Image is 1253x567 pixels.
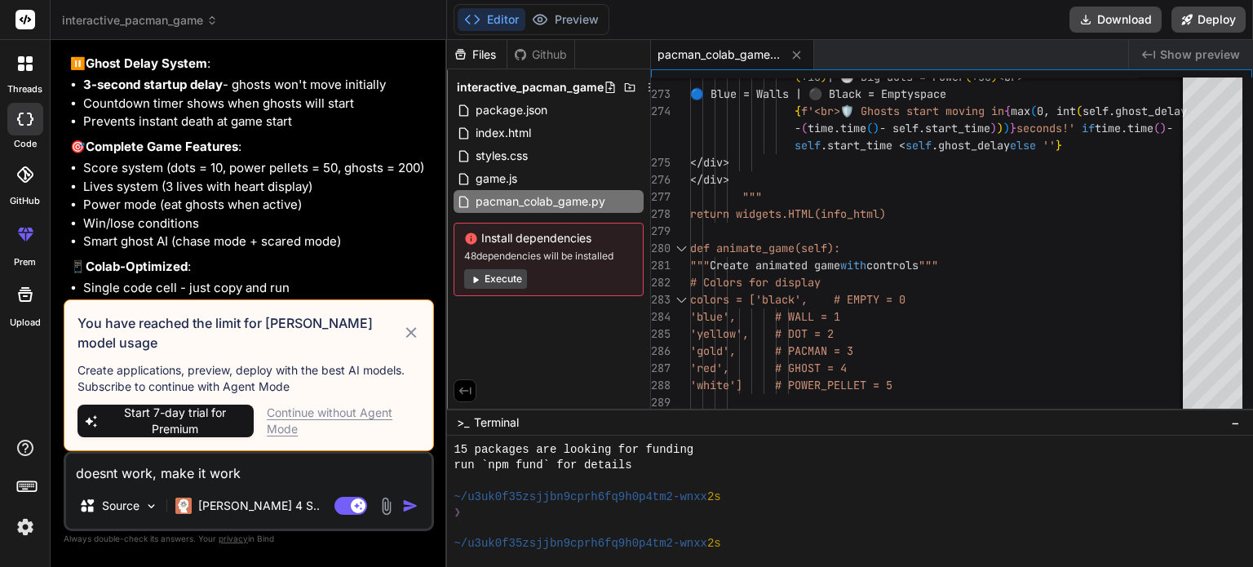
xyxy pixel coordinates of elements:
label: Upload [10,316,41,330]
div: 273 [651,86,669,103]
span: { [795,104,801,118]
p: Always double-check its answers. Your in Bind [64,531,434,547]
span: Create animated game [710,258,840,272]
span: colors = ['black', # EMPTY = 0 [690,292,905,307]
span: self [795,138,821,153]
span: ) [1160,121,1167,135]
span: 15 packages are looking for funding [454,442,693,458]
span: ❯ [454,505,462,520]
button: Execute [464,269,527,289]
li: Power mode (eat ghosts when active) [83,196,431,215]
span: controls [866,258,919,272]
span: ( [866,121,873,135]
span: ) [990,121,997,135]
span: self [905,138,932,153]
strong: Ghost Delay System [86,55,207,71]
span: 'gold', # PACMAN = 3 [690,343,853,358]
p: 📱 : [70,258,431,277]
span: max [1011,104,1030,118]
span: else [1010,138,1036,153]
li: Widget-based controls (no keyboard needed) [83,298,431,317]
span: 'yellow', # DOT = 2 [690,326,834,341]
button: Preview [525,8,605,31]
span: """ [690,258,710,272]
span: self.ghost_delay [1083,104,1187,118]
span: game.js [474,169,519,188]
span: def animate_game(self): [690,241,840,255]
div: Files [447,47,507,63]
span: 'white'] # POWER_PELLET = 5 [690,378,892,392]
div: 281 [651,257,669,274]
span: package.json [474,100,549,120]
span: ) [873,121,879,135]
li: Smart ghost AI (chase mode + scared mode) [83,233,431,251]
div: 285 [651,326,669,343]
span: interactive_pacman_game [62,12,218,29]
div: 287 [651,360,669,377]
span: Install dependencies [464,230,633,246]
div: Click to collapse the range. [671,240,692,257]
span: 48 dependencies will be installed [464,250,633,263]
strong: Complete Game Features [86,139,238,154]
span: """ [919,258,938,272]
span: if [1082,121,1095,135]
span: .ghost_delay [932,138,1010,153]
button: Deploy [1171,7,1246,33]
button: Start 7-day trial for Premium [77,405,254,437]
span: """ [742,189,762,204]
div: 277 [651,188,669,206]
button: − [1228,410,1243,436]
span: # Colors for display [690,275,821,290]
span: privacy [219,534,248,543]
img: settings [11,513,39,541]
p: Source [102,498,139,514]
img: attachment [377,497,396,516]
label: GitHub [10,194,40,208]
div: Click to collapse the range. [671,291,692,308]
span: time.time [1095,121,1153,135]
div: 288 [651,377,669,394]
span: Start 7-day trial for Premium [103,405,247,437]
span: ~/u3uk0f35zsjjbn9cprh6fq9h0p4tm2-wnxx [454,536,707,551]
div: Github [507,47,574,63]
li: - ghosts won't move initially [83,76,431,95]
div: 286 [651,343,669,360]
span: } [1010,121,1016,135]
div: 274 [651,103,669,120]
span: ~/u3uk0f35zsjjbn9cprh6fq9h0p4tm2-wnxx [454,489,707,505]
div: 279 [651,223,669,240]
span: >_ [457,414,469,431]
span: ) [997,121,1003,135]
span: 'red', # GHOST = 4 [690,361,847,375]
li: Prevents instant death at game start [83,113,431,131]
span: </div> [690,155,729,170]
span: index.html [474,123,533,143]
span: 2s [707,536,721,551]
span: 0, int [1037,104,1076,118]
div: 275 [651,154,669,171]
li: Countdown timer shows when ghosts will start [83,95,431,113]
span: Terminal [474,414,519,431]
span: 🔵 Blue = Walls | ⚫ Black = Empty [690,86,914,101]
li: Win/lose conditions [83,215,431,233]
span: ( [1030,104,1037,118]
span: - self.start_time [879,121,990,135]
span: ( [1076,104,1083,118]
span: 'blue', # WALL = 1 [690,309,840,324]
span: with [840,258,866,272]
p: [PERSON_NAME] 4 S.. [198,498,320,514]
span: f'<br>🛡️ Ghosts start moving in [801,104,1004,118]
h3: You have reached the limit for [PERSON_NAME] model usage [77,313,402,352]
label: threads [7,82,42,96]
span: run `npm fund` for details [454,458,631,473]
span: ( [1153,121,1160,135]
label: prem [14,255,36,269]
div: 280 [651,240,669,257]
div: Continue without Agent Mode [267,405,420,437]
span: seconds!' [1016,121,1075,135]
span: pacman_colab_game.py [474,192,607,211]
span: 2s [707,489,721,505]
span: return widgets.HTML(info_html) [690,206,886,221]
span: styles.css [474,146,529,166]
div: 278 [651,206,669,223]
